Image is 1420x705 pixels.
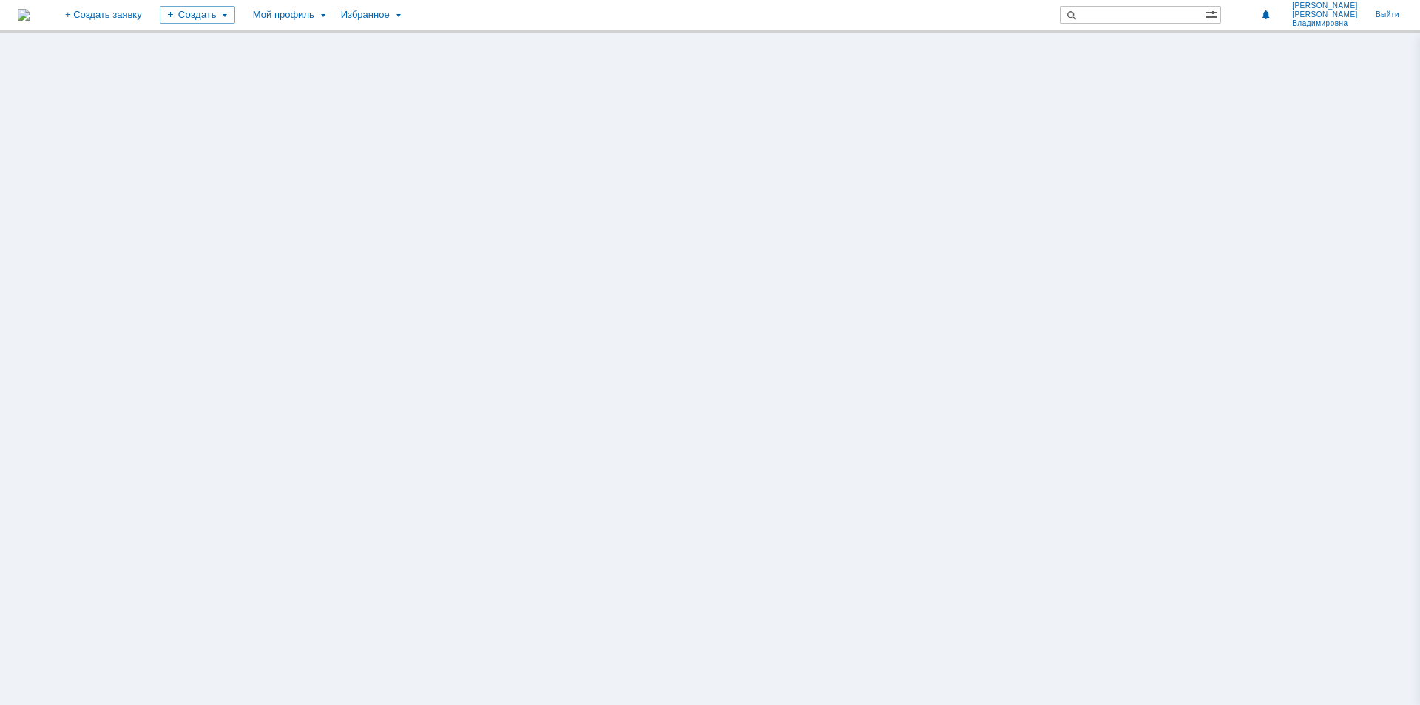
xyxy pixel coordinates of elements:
span: [PERSON_NAME] [1292,10,1358,19]
img: logo [18,9,30,21]
div: Создать [160,6,235,24]
span: [PERSON_NAME] [1292,1,1358,10]
a: Перейти на домашнюю страницу [18,9,30,21]
span: Владимировна [1292,19,1358,28]
span: Расширенный поиск [1206,7,1220,21]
